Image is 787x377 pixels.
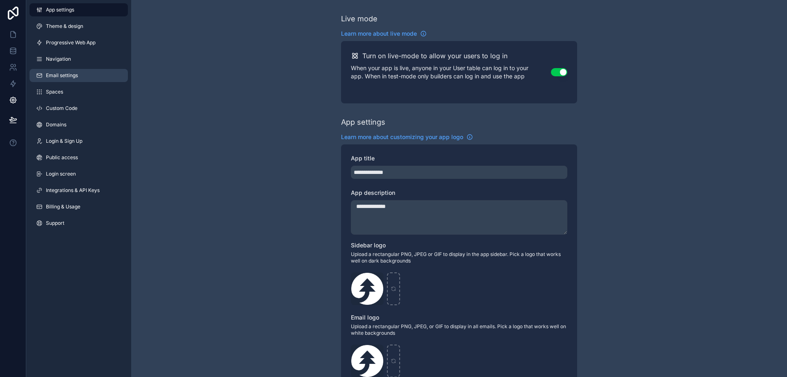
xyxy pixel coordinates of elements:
span: App description [351,189,395,196]
span: Integrations & API Keys [46,187,100,194]
a: Billing & Usage [30,200,128,213]
span: Login & Sign Up [46,138,82,144]
a: App settings [30,3,128,16]
span: Sidebar logo [351,242,386,249]
span: Learn more about live mode [341,30,417,38]
a: Domains [30,118,128,131]
div: Live mode [341,13,378,25]
span: Upload a rectangular PNG, JPEG or GIF to display in the app sidebar. Pick a logo that works well ... [351,251,567,264]
span: Login screen [46,171,76,177]
span: Email settings [46,72,78,79]
a: Spaces [30,85,128,98]
span: Theme & design [46,23,83,30]
span: Spaces [46,89,63,95]
a: Theme & design [30,20,128,33]
a: Public access [30,151,128,164]
a: Integrations & API Keys [30,184,128,197]
h2: Turn on live-mode to allow your users to log in [362,51,507,61]
p: When your app is live, anyone in your User table can log in to your app. When in test-mode only b... [351,64,551,80]
a: Learn more about live mode [341,30,427,38]
a: Email settings [30,69,128,82]
span: Email logo [351,314,379,321]
span: App title [351,155,375,162]
span: Support [46,220,64,226]
div: App settings [341,117,385,128]
span: Upload a rectangular PNG, JPEG, or GIF to display in all emails. Pick a logo that works well on w... [351,323,567,336]
span: Learn more about customizing your app logo [341,133,463,141]
span: Navigation [46,56,71,62]
span: App settings [46,7,74,13]
a: Custom Code [30,102,128,115]
span: Domains [46,121,66,128]
span: Progressive Web App [46,39,96,46]
span: Custom Code [46,105,77,112]
a: Support [30,217,128,230]
span: Public access [46,154,78,161]
a: Progressive Web App [30,36,128,49]
span: Billing & Usage [46,203,80,210]
a: Login & Sign Up [30,135,128,148]
a: Navigation [30,53,128,66]
a: Learn more about customizing your app logo [341,133,473,141]
a: Login screen [30,167,128,181]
